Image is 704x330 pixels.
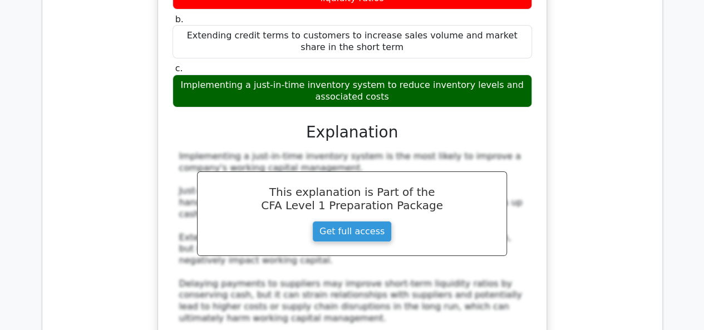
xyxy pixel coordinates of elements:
h3: Explanation [179,123,525,142]
span: c. [175,63,183,73]
div: Implementing a just-in-time inventory system to reduce inventory levels and associated costs [173,75,532,108]
div: Implementing a just-in-time inventory system is the most likely to improve a company's working ca... [179,151,525,324]
div: Extending credit terms to customers to increase sales volume and market share in the short term [173,25,532,58]
span: b. [175,14,184,24]
a: Get full access [312,221,392,242]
